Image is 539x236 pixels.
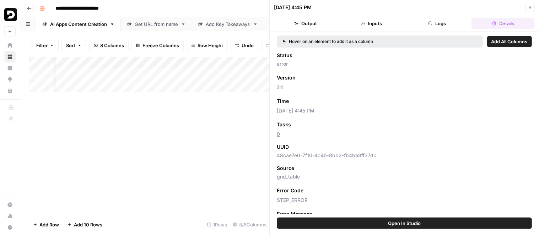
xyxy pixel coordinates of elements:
button: Add Row [29,219,63,230]
button: 8 Columns [89,40,129,51]
a: Opportunities [4,74,16,85]
span: Add Row [39,221,59,228]
span: Tasks [277,121,291,128]
span: Error Message [277,210,313,218]
span: Status [277,52,293,59]
span: error [277,60,532,67]
button: Filter [32,40,59,51]
span: Error Code [277,187,304,194]
button: Row Height [187,40,228,51]
div: 8/8 Columns [230,219,270,230]
a: 0 [277,131,280,137]
a: Your Data [4,85,16,97]
a: Category sorter [264,17,327,31]
button: Logs [406,18,469,29]
div: 1 Rows [204,219,230,230]
span: Row Height [198,42,223,49]
button: Undo [231,40,258,51]
span: Undo [242,42,254,49]
a: AI Apps Content Creation [36,17,121,31]
a: Browse [4,51,16,62]
button: Details [472,18,535,29]
button: Help + Support [4,222,16,233]
span: Add All Columns [491,38,528,45]
button: Inputs [340,18,403,29]
span: UUID [277,143,289,150]
span: 8 Columns [100,42,124,49]
span: Source [277,165,295,172]
span: 48cae7e0-7f10-4c4b-8bb2-fb4ba8ff37d0 [277,152,532,159]
span: STEP_ERROR [277,197,532,204]
button: Freeze Columns [131,40,184,51]
span: grid_table [277,173,532,180]
a: Usage [4,210,16,222]
span: Filter [36,42,48,49]
a: Home [4,40,16,51]
span: Add 10 Rows [74,221,102,228]
a: Add Key Takeaways [192,17,264,31]
span: Sort [66,42,75,49]
a: Settings [4,199,16,210]
button: Sort [61,40,86,51]
span: Open In Studio [388,220,421,227]
a: Insights [4,62,16,74]
span: 24 [277,84,532,91]
button: Workspace: Deepgram [4,6,16,23]
div: [DATE] 4:45 PM [274,4,312,11]
div: Add Key Takeaways [206,21,250,28]
div: AI Apps Content Creation [50,21,107,28]
div: Hover on an element to add it as a column [283,38,425,45]
div: Get URL from name [135,21,178,28]
span: Freeze Columns [142,42,179,49]
img: Deepgram Logo [4,8,17,21]
span: [DATE] 4:45 PM [277,107,532,114]
button: Add 10 Rows [63,219,107,230]
button: Add All Columns [487,36,532,47]
a: Get URL from name [121,17,192,31]
span: Version [277,74,296,81]
button: Open In Studio [277,218,532,229]
span: Time [277,98,289,105]
button: Output [274,18,337,29]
